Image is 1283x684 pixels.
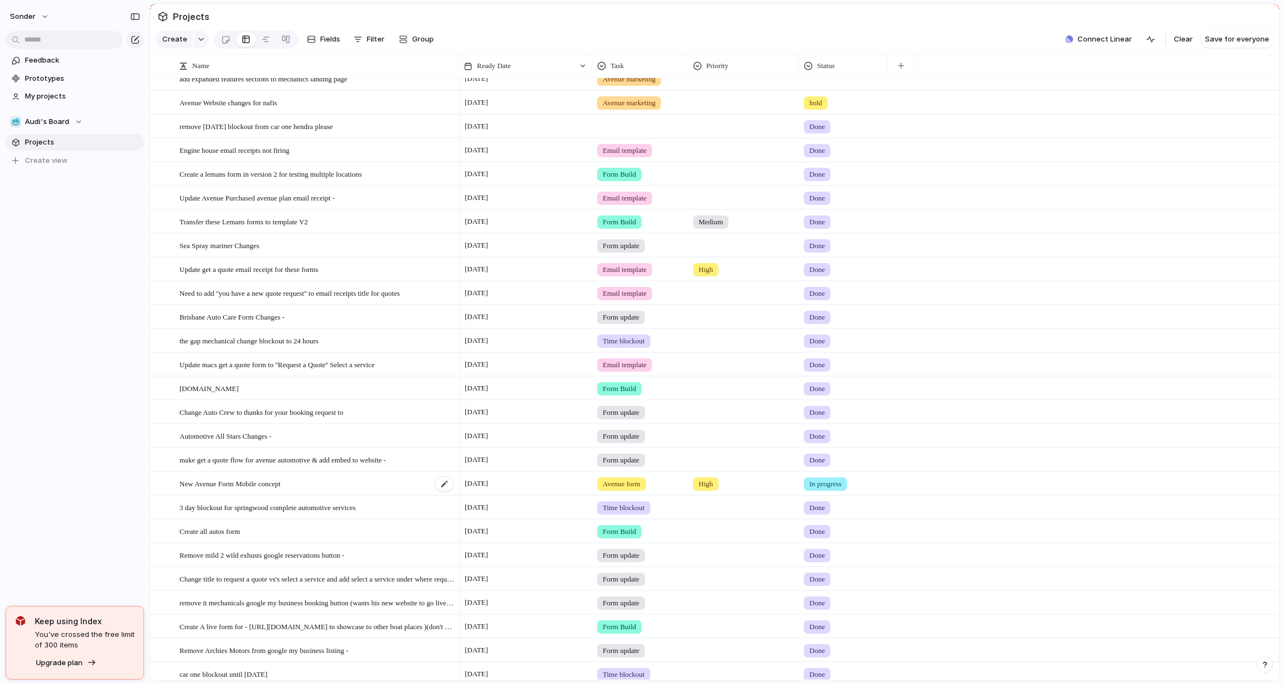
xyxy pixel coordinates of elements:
[10,11,35,22] span: sonder
[809,383,825,394] span: Done
[462,263,491,276] span: [DATE]
[809,97,822,109] span: hold
[809,312,825,323] span: Done
[10,116,21,127] div: 🥶
[162,34,187,45] span: Create
[462,239,491,252] span: [DATE]
[25,55,140,66] span: Feedback
[1169,30,1197,48] button: Clear
[809,288,825,299] span: Done
[603,264,646,275] span: Email template
[179,644,348,656] span: Remove Archies Motors from google my business listing -
[603,526,636,537] span: Form Build
[809,217,825,228] span: Done
[603,312,639,323] span: Form update
[603,217,636,228] span: Form Build
[462,382,491,395] span: [DATE]
[809,645,825,656] span: Done
[603,145,646,156] span: Email template
[603,97,655,109] span: Avenue marketing
[179,263,319,275] span: Update get a quote email receipt for these forms
[699,479,713,490] span: High
[35,615,135,627] span: Keep using Index
[25,137,140,148] span: Projects
[179,72,347,85] span: add expanded features sections to mechanics landing page
[349,30,389,48] button: Filter
[610,60,624,71] span: Task
[809,121,825,132] span: Done
[603,621,636,632] span: Form Build
[699,264,713,275] span: High
[179,286,400,299] span: Need to add ''you have a new quote request'' to email receipts title for quotes
[6,52,144,69] a: Feedback
[6,114,144,130] button: 🥶Audi's Board
[462,477,491,490] span: [DATE]
[179,620,455,632] span: Create A live form for - [URL][DOMAIN_NAME] to showcase to other boat places )(don't add to googl...
[6,88,144,105] a: My projects
[171,7,212,27] span: Projects
[809,407,825,418] span: Done
[179,239,259,251] span: Sea Spray mariner Changes
[809,502,825,513] span: Done
[1205,34,1269,45] span: Save for everyone
[809,479,841,490] span: In progress
[179,548,345,561] span: Remove mild 2 wild exhusts google reservations button -
[603,479,640,490] span: Avenue form
[462,548,491,562] span: [DATE]
[6,152,144,169] button: Create view
[179,453,386,466] span: make get a quote flow for avenue automotive & add embed to website -
[1174,34,1193,45] span: Clear
[320,34,340,45] span: Fields
[462,334,491,347] span: [DATE]
[412,34,434,45] span: Group
[809,526,825,537] span: Done
[179,120,333,132] span: remove [DATE] blockout from car one hendra please
[462,453,491,466] span: [DATE]
[603,502,645,513] span: Time blockout
[25,155,68,166] span: Create view
[462,596,491,609] span: [DATE]
[603,431,639,442] span: Form update
[462,120,491,133] span: [DATE]
[35,629,135,651] span: You've crossed the free limit of 300 items
[809,336,825,347] span: Done
[179,501,356,513] span: 3 day blockout for springwood complete automotive services
[6,134,144,151] a: Projects
[179,96,277,109] span: Avenue Website changes for nafis
[462,286,491,300] span: [DATE]
[462,405,491,419] span: [DATE]
[179,143,289,156] span: Engine house email receipts not firing
[156,30,193,48] button: Create
[1061,31,1136,48] button: Connect Linear
[603,383,636,394] span: Form Build
[603,550,639,561] span: Form update
[179,382,239,394] span: [DOMAIN_NAME]
[817,60,835,71] span: Status
[603,74,655,85] span: Avenue marketing
[6,70,144,87] a: Prototypes
[603,169,636,180] span: Form Build
[33,655,100,671] button: Upgrade plan
[462,501,491,514] span: [DATE]
[25,73,140,84] span: Prototypes
[462,667,491,681] span: [DATE]
[179,310,285,323] span: Brisbane Auto Care Form Changes -
[393,30,439,48] button: Group
[603,598,639,609] span: Form update
[179,191,335,204] span: Update Avenue Purchased avenue plan email receipt -
[603,645,639,656] span: Form update
[367,34,384,45] span: Filter
[462,429,491,443] span: [DATE]
[25,91,140,102] span: My projects
[809,550,825,561] span: Done
[462,191,491,204] span: [DATE]
[179,477,280,490] span: New Avenue Form Mobile concept
[809,621,825,632] span: Done
[179,215,308,228] span: Transfer these Lemans forms to template V2
[179,429,271,442] span: Automotive All Stars Changes -
[179,358,374,371] span: Update macs get a quote form to ''Request a Quote'' Select a service
[462,524,491,538] span: [DATE]
[603,574,639,585] span: Form update
[809,193,825,204] span: Done
[179,524,240,537] span: Create all autos form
